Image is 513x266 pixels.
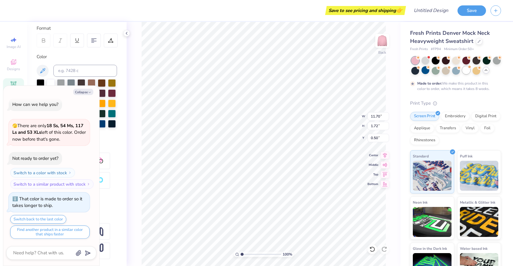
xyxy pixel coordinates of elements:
[396,7,403,14] span: 👉
[10,168,75,178] button: Switch to a color with stock
[460,161,499,191] img: Puff Ink
[417,81,491,91] div: We make this product in this color to order, which means it takes 8 weeks.
[7,67,20,71] span: Designs
[68,171,72,175] img: Switch to a color with stock
[410,47,428,52] span: Fresh Prints
[441,112,469,121] div: Embroidery
[10,215,66,224] button: Switch back to the last color
[413,153,429,159] span: Standard
[460,199,495,205] span: Metallic & Glitter Ink
[480,124,494,133] div: Foil
[10,226,90,239] button: Find another product in a similar color that ships faster
[12,196,82,209] div: That color is made to order so it takes longer to ship.
[376,35,388,47] img: Back
[410,100,501,107] div: Print Type
[410,136,439,145] div: Rhinestones
[12,123,86,142] span: There are only left of this color. Order now before that's gone.
[37,25,118,32] div: Format
[410,112,439,121] div: Screen Print
[327,6,404,15] div: Save to see pricing and shipping
[457,5,486,16] button: Save
[460,245,487,252] span: Water based Ink
[367,182,378,186] span: Bottom
[12,101,58,107] div: How can we help you?
[413,161,451,191] img: Standard
[87,182,90,186] img: Switch to a similar product with stock
[10,179,94,189] button: Switch to a similar product with stock
[367,163,378,167] span: Middle
[444,47,474,52] span: Minimum Order: 50 +
[410,29,490,45] span: Fresh Prints Denver Mock Neck Heavyweight Sweatshirt
[367,153,378,157] span: Center
[431,47,441,52] span: # FP94
[7,44,21,49] span: Image AI
[12,123,83,136] strong: 18 Ss, 54 Ms, 117 Ls and 53 XLs
[471,112,500,121] div: Digital Print
[413,199,427,205] span: Neon Ink
[460,207,499,237] img: Metallic & Glitter Ink
[410,124,434,133] div: Applique
[413,245,447,252] span: Glow in the Dark Ink
[436,124,460,133] div: Transfers
[12,155,58,161] div: Not ready to order yet?
[37,53,117,60] div: Color
[409,4,453,16] input: Untitled Design
[73,89,93,95] button: Collapse
[413,207,451,237] img: Neon Ink
[53,65,117,77] input: e.g. 7428 c
[460,153,472,159] span: Puff Ink
[462,124,478,133] div: Vinyl
[367,172,378,177] span: Top
[417,81,442,86] strong: Made to order:
[283,252,292,257] span: 100 %
[378,50,386,55] div: Back
[12,123,17,129] span: 🫣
